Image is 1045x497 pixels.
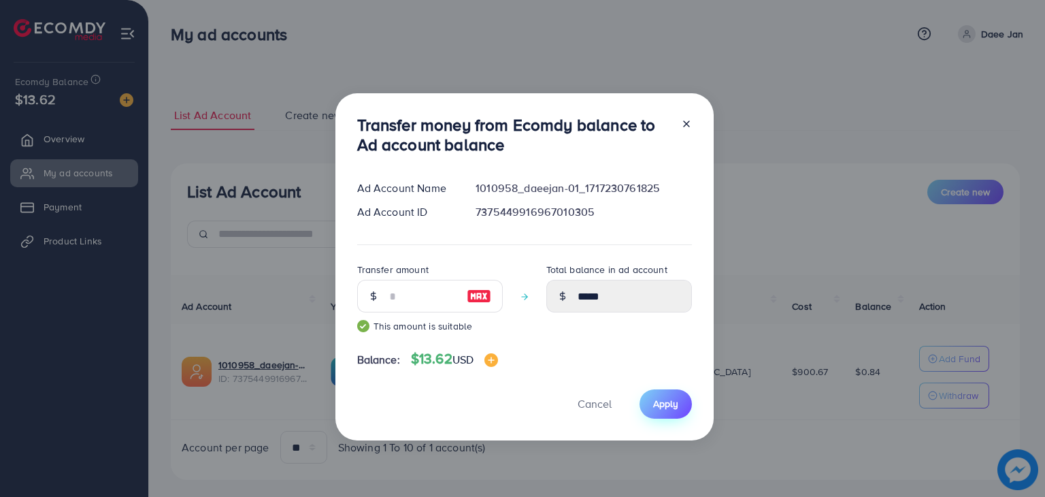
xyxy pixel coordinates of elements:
img: guide [357,320,369,332]
h4: $13.62 [411,351,498,368]
div: 7375449916967010305 [465,204,702,220]
span: USD [452,352,474,367]
img: image [467,288,491,304]
div: Ad Account ID [346,204,465,220]
span: Balance: [357,352,400,368]
small: This amount is suitable [357,319,503,333]
button: Cancel [561,389,629,419]
span: Apply [653,397,678,411]
label: Transfer amount [357,263,429,276]
span: Cancel [578,396,612,411]
button: Apply [640,389,692,419]
h3: Transfer money from Ecomdy balance to Ad account balance [357,115,670,155]
label: Total balance in ad account [546,263,667,276]
div: Ad Account Name [346,180,465,196]
img: image [484,353,498,367]
div: 1010958_daeejan-01_1717230761825 [465,180,702,196]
